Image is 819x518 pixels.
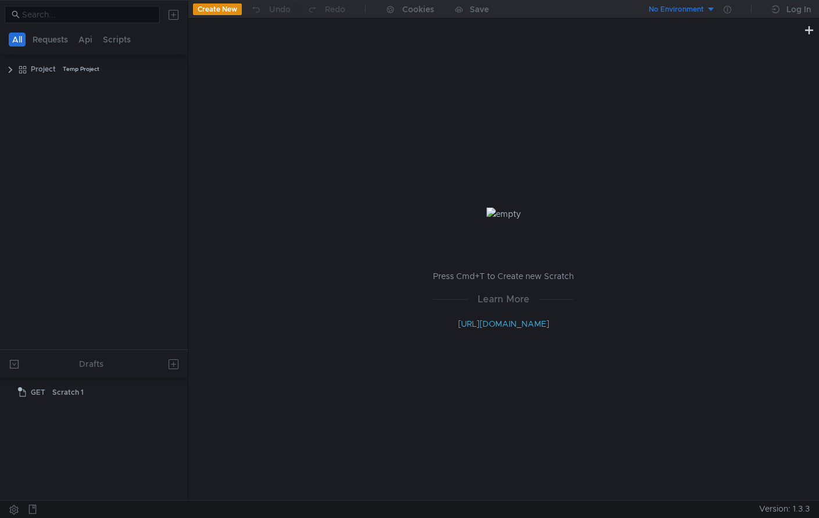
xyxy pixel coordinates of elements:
[433,269,574,283] p: Press Cmd+T to Create new Scratch
[52,384,84,401] div: Scratch 1
[402,2,434,16] div: Cookies
[63,60,99,78] div: Temp Project
[299,1,353,18] button: Redo
[31,60,56,78] div: Project
[29,33,71,47] button: Requests
[193,3,242,15] button: Create New
[75,33,96,47] button: Api
[242,1,299,18] button: Undo
[325,2,345,16] div: Redo
[468,292,539,306] span: Learn More
[79,357,103,371] div: Drafts
[487,208,521,220] img: empty
[759,501,810,517] span: Version: 1.3.3
[31,384,45,401] span: GET
[269,2,291,16] div: Undo
[786,2,811,16] div: Log In
[22,8,153,21] input: Search...
[458,319,549,329] a: [URL][DOMAIN_NAME]
[9,33,26,47] button: All
[470,5,489,13] div: Save
[649,4,704,15] div: No Environment
[99,33,134,47] button: Scripts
